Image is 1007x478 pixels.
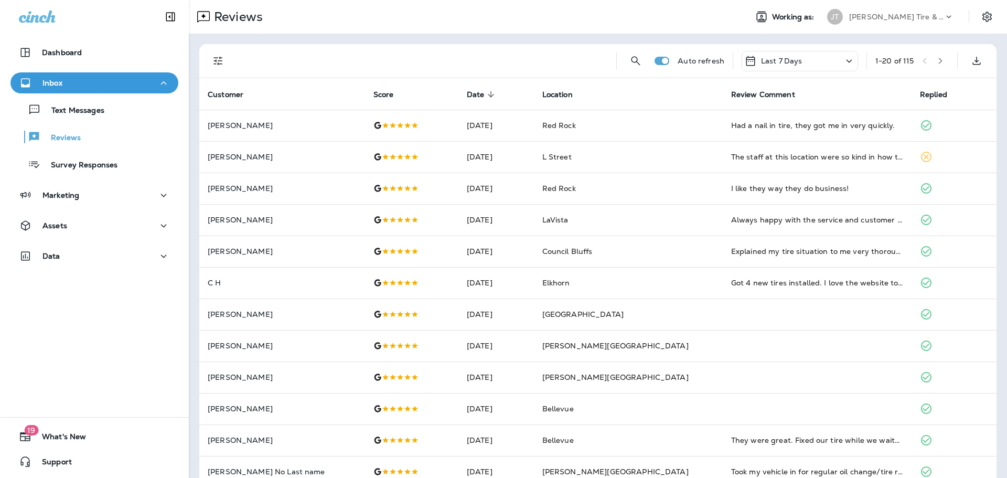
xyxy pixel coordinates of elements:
p: Assets [42,221,67,230]
button: Export as CSV [966,50,987,71]
div: Had a nail in tire, they got me in very quickly. [731,120,903,131]
span: 19 [24,425,38,435]
span: [PERSON_NAME][GEOGRAPHIC_DATA] [542,373,689,382]
td: [DATE] [458,330,534,362]
div: They were great. Fixed our tire while we waited. [731,435,903,445]
button: Marketing [10,185,178,206]
span: [PERSON_NAME][GEOGRAPHIC_DATA] [542,341,689,350]
p: Survey Responses [40,161,117,171]
p: Last 7 Days [761,57,802,65]
button: Support [10,451,178,472]
span: Customer [208,90,257,99]
button: Survey Responses [10,153,178,175]
button: Assets [10,215,178,236]
p: [PERSON_NAME] [208,247,357,256]
td: [DATE] [458,141,534,173]
p: Text Messages [41,106,104,116]
button: Reviews [10,126,178,148]
td: [DATE] [458,110,534,141]
span: Bellevue [542,435,574,445]
td: [DATE] [458,362,534,393]
p: Inbox [42,79,62,87]
td: [DATE] [458,173,534,204]
span: Replied [920,90,961,99]
p: [PERSON_NAME] [208,216,357,224]
span: Elkhorn [542,278,570,288]
span: What's New [31,432,86,445]
span: Review Comment [731,90,795,99]
td: [DATE] [458,204,534,236]
span: Support [31,458,72,470]
span: Score [373,90,408,99]
div: Always happy with the service and customer advise. I don't feel pushed into something I do t need. [731,215,903,225]
p: [PERSON_NAME] [208,310,357,318]
p: C H [208,279,357,287]
p: Reviews [40,133,81,143]
div: Explained my tire situation to me very thoroughly. Their parking lot was full of vehicles so I kn... [731,246,903,257]
p: Dashboard [42,48,82,57]
span: Replied [920,90,947,99]
span: Date [467,90,485,99]
p: Marketing [42,191,79,199]
div: The staff at this location were so kind in how thoroughly they explained what my car needed fixed... [731,152,903,162]
div: Took my vehicle in for regular oil change/tire rotation maintenance. Jacob and staff serviced my ... [731,466,903,477]
div: 1 - 20 of 115 [875,57,914,65]
p: [PERSON_NAME] [208,153,357,161]
button: Filters [208,50,229,71]
button: Collapse Sidebar [156,6,185,27]
button: Inbox [10,72,178,93]
span: Score [373,90,394,99]
span: Location [542,90,573,99]
span: Working as: [772,13,817,22]
span: [PERSON_NAME][GEOGRAPHIC_DATA] [542,467,689,476]
td: [DATE] [458,424,534,456]
p: [PERSON_NAME] [208,436,357,444]
span: [GEOGRAPHIC_DATA] [542,310,624,319]
span: Customer [208,90,243,99]
button: Settings [978,7,997,26]
p: [PERSON_NAME] Tire & Auto [849,13,944,21]
span: Council Bluffs [542,247,593,256]
p: [PERSON_NAME] No Last name [208,468,357,476]
td: [DATE] [458,267,534,299]
button: Search Reviews [625,50,646,71]
div: Got 4 new tires installed. I love the website to look at all options for my car. They suggested a... [731,278,903,288]
p: [PERSON_NAME] [208,342,357,350]
td: [DATE] [458,236,534,267]
div: I like they way they do business! [731,183,903,194]
p: Reviews [210,9,263,25]
span: Red Rock [542,184,576,193]
p: [PERSON_NAME] [208,184,357,193]
button: 19What's New [10,426,178,447]
span: Bellevue [542,404,574,413]
button: Text Messages [10,99,178,121]
span: L Street [542,152,572,162]
button: Dashboard [10,42,178,63]
span: Location [542,90,586,99]
div: JT [827,9,843,25]
p: [PERSON_NAME] [208,121,357,130]
p: Data [42,252,60,260]
p: [PERSON_NAME] [208,373,357,381]
button: Data [10,246,178,267]
td: [DATE] [458,299,534,330]
span: LaVista [542,215,569,225]
p: Auto refresh [678,57,724,65]
span: Review Comment [731,90,809,99]
p: [PERSON_NAME] [208,405,357,413]
span: Date [467,90,498,99]
td: [DATE] [458,393,534,424]
span: Red Rock [542,121,576,130]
